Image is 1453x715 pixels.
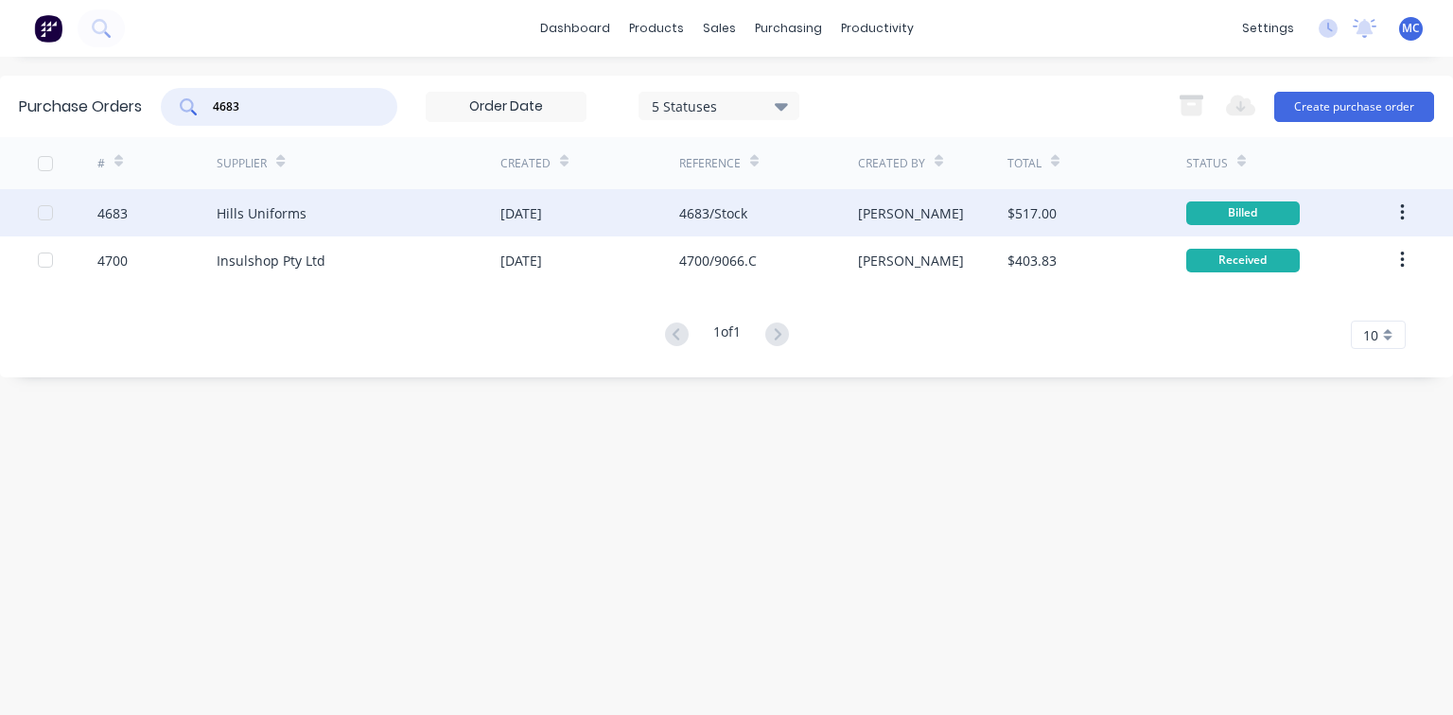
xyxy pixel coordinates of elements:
[97,251,128,270] div: 4700
[1274,92,1434,122] button: Create purchase order
[500,155,551,172] div: Created
[500,203,542,223] div: [DATE]
[858,155,925,172] div: Created By
[693,14,745,43] div: sales
[652,96,787,115] div: 5 Statuses
[1007,251,1057,270] div: $403.83
[34,14,62,43] img: Factory
[620,14,693,43] div: products
[500,251,542,270] div: [DATE]
[19,96,142,118] div: Purchase Orders
[1402,20,1420,37] span: MC
[713,322,741,349] div: 1 of 1
[1233,14,1304,43] div: settings
[1007,203,1057,223] div: $517.00
[679,155,741,172] div: Reference
[679,203,747,223] div: 4683/Stock
[1186,201,1300,225] div: Billed
[858,251,964,270] div: [PERSON_NAME]
[1186,155,1228,172] div: Status
[1186,249,1300,272] div: Received
[217,251,325,270] div: Insulshop Pty Ltd
[211,97,368,116] input: Search purchase orders...
[858,203,964,223] div: [PERSON_NAME]
[1007,155,1042,172] div: Total
[427,93,586,121] input: Order Date
[745,14,832,43] div: purchasing
[97,203,128,223] div: 4683
[1363,325,1378,345] span: 10
[97,155,105,172] div: #
[531,14,620,43] a: dashboard
[217,203,306,223] div: Hills Uniforms
[217,155,267,172] div: Supplier
[679,251,757,270] div: 4700/9066.C
[832,14,923,43] div: productivity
